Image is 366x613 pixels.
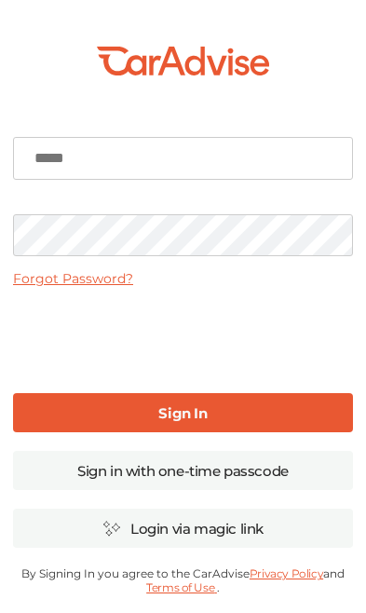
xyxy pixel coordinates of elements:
[13,566,353,594] p: By Signing In you agree to the CarAdvise and .
[102,520,121,538] img: magic_icon.32c66aac.svg
[13,270,133,287] a: Forgot Password?
[42,302,325,375] iframe: reCAPTCHA
[146,580,217,594] a: Terms of Use
[97,47,269,75] img: CarAdvise-Logo.a185816e.svg
[13,393,353,432] a: Sign In
[13,509,353,548] a: Login via magic link
[158,404,207,422] b: Sign In
[13,451,353,490] a: Sign in with one-time passcode
[250,566,323,580] a: Privacy Policy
